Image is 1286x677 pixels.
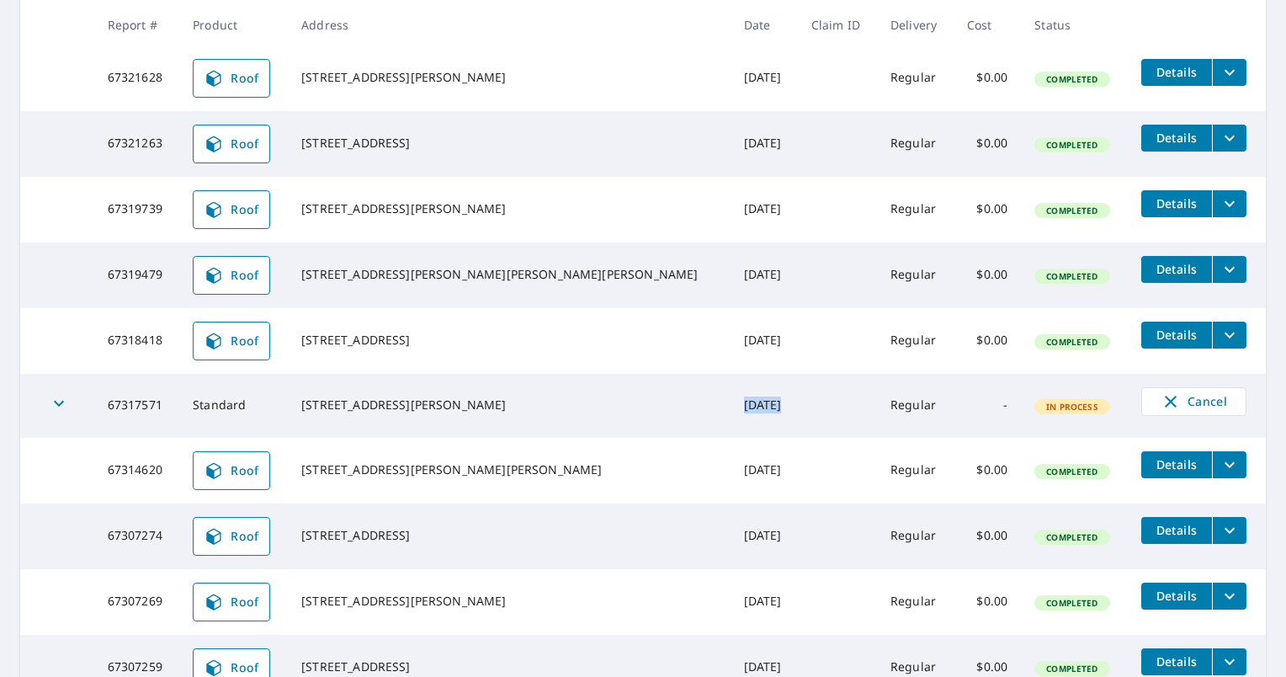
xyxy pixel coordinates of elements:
td: [DATE] [731,569,798,635]
span: Details [1151,588,1202,604]
a: Roof [193,517,270,556]
span: Cancel [1159,392,1229,412]
td: - [954,374,1021,438]
a: Roof [193,125,270,163]
td: $0.00 [954,438,1021,504]
a: Roof [193,256,270,295]
button: detailsBtn-67321263 [1141,125,1212,152]
td: Regular [877,504,954,569]
span: Details [1151,130,1202,146]
td: $0.00 [954,177,1021,243]
span: Completed [1036,205,1108,216]
a: Roof [193,451,270,490]
span: Completed [1036,73,1108,85]
div: [STREET_ADDRESS][PERSON_NAME][PERSON_NAME] [301,461,716,478]
td: 67307274 [94,504,179,569]
td: Regular [877,243,954,308]
button: detailsBtn-67321628 [1141,59,1212,86]
button: filesDropdownBtn-67321263 [1212,125,1246,152]
td: 67318418 [94,308,179,374]
div: [STREET_ADDRESS][PERSON_NAME] [301,593,716,610]
span: Completed [1036,663,1108,674]
span: Roof [204,68,259,88]
td: 67317571 [94,374,179,438]
td: Regular [877,308,954,374]
a: Roof [193,583,270,621]
button: filesDropdownBtn-67314620 [1212,451,1246,478]
td: 67321628 [94,45,179,111]
td: [DATE] [731,438,798,504]
td: 67314620 [94,438,179,504]
span: Details [1151,456,1202,472]
td: [DATE] [731,374,798,438]
div: [STREET_ADDRESS][PERSON_NAME] [301,69,716,86]
div: [STREET_ADDRESS][PERSON_NAME][PERSON_NAME][PERSON_NAME] [301,266,716,283]
button: detailsBtn-67319739 [1141,190,1212,217]
button: filesDropdownBtn-67319479 [1212,256,1246,283]
span: Roof [204,592,259,612]
button: detailsBtn-67307274 [1141,517,1212,544]
td: $0.00 [954,504,1021,569]
td: Regular [877,45,954,111]
td: 67319739 [94,177,179,243]
a: Roof [193,322,270,360]
td: [DATE] [731,45,798,111]
button: filesDropdownBtn-67318418 [1212,322,1246,349]
button: filesDropdownBtn-67321628 [1212,59,1246,86]
button: Cancel [1141,387,1246,416]
td: 67319479 [94,243,179,308]
td: $0.00 [954,111,1021,177]
td: [DATE] [731,111,798,177]
button: detailsBtn-67314620 [1141,451,1212,478]
div: [STREET_ADDRESS] [301,332,716,349]
button: filesDropdownBtn-67319739 [1212,190,1246,217]
td: 67321263 [94,111,179,177]
button: detailsBtn-67307259 [1141,648,1212,675]
span: Roof [204,265,259,285]
span: Roof [204,461,259,481]
span: Details [1151,261,1202,277]
td: Regular [877,177,954,243]
td: Regular [877,111,954,177]
span: Completed [1036,466,1108,477]
span: Roof [204,331,259,351]
span: Completed [1036,270,1108,282]
span: Details [1151,64,1202,80]
span: Completed [1036,336,1108,348]
span: Completed [1036,139,1108,151]
td: $0.00 [954,45,1021,111]
td: $0.00 [954,569,1021,635]
td: Regular [877,438,954,504]
div: [STREET_ADDRESS] [301,658,716,675]
td: $0.00 [954,243,1021,308]
button: detailsBtn-67307269 [1141,583,1212,610]
td: [DATE] [731,308,798,374]
td: Regular [877,569,954,635]
td: Regular [877,374,954,438]
span: Roof [204,200,259,220]
div: [STREET_ADDRESS][PERSON_NAME] [301,200,716,217]
button: detailsBtn-67318418 [1141,322,1212,349]
span: Roof [204,526,259,546]
span: In Process [1036,401,1108,413]
button: filesDropdownBtn-67307259 [1212,648,1246,675]
span: Roof [204,134,259,154]
button: detailsBtn-67319479 [1141,256,1212,283]
a: Roof [193,190,270,229]
div: [STREET_ADDRESS] [301,135,716,152]
a: Roof [193,59,270,98]
div: [STREET_ADDRESS][PERSON_NAME] [301,397,716,413]
button: filesDropdownBtn-67307274 [1212,517,1246,544]
td: [DATE] [731,504,798,569]
td: [DATE] [731,177,798,243]
span: Details [1151,653,1202,669]
td: [DATE] [731,243,798,308]
td: 67307269 [94,569,179,635]
span: Completed [1036,531,1108,543]
span: Details [1151,195,1202,211]
span: Details [1151,327,1202,343]
span: Details [1151,522,1202,538]
td: $0.00 [954,308,1021,374]
button: filesDropdownBtn-67307269 [1212,583,1246,610]
div: [STREET_ADDRESS] [301,527,716,544]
